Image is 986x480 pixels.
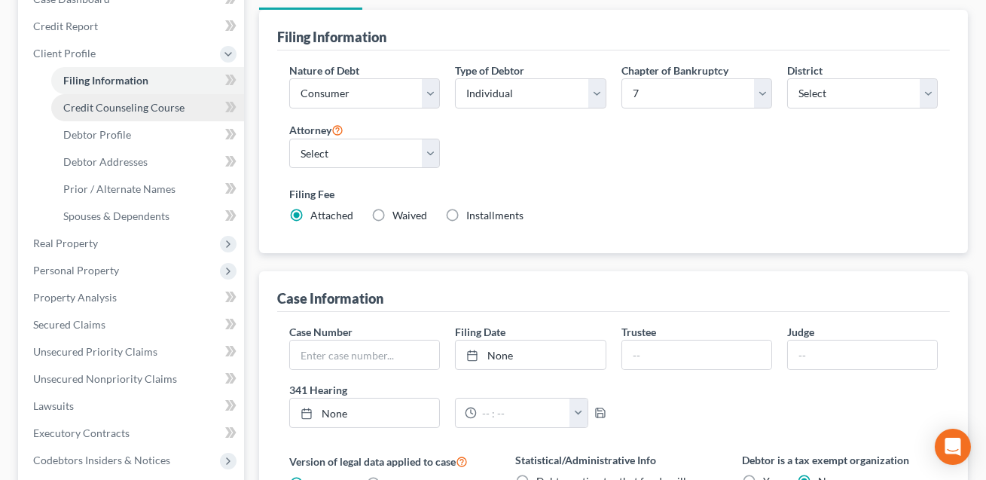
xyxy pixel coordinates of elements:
[277,289,383,307] div: Case Information
[63,74,148,87] span: Filing Information
[289,324,353,340] label: Case Number
[282,382,613,398] label: 341 Hearing
[455,324,505,340] label: Filing Date
[621,63,728,78] label: Chapter of Bankruptcy
[63,128,131,141] span: Debtor Profile
[277,28,386,46] div: Filing Information
[622,341,771,369] input: --
[290,341,439,369] input: Enter case number...
[787,324,814,340] label: Judge
[621,324,656,340] label: Trustee
[63,101,185,114] span: Credit Counseling Course
[33,264,119,277] span: Personal Property
[51,67,244,94] a: Filing Information
[935,429,971,465] div: Open Intercom Messenger
[787,63,823,78] label: District
[742,452,938,468] label: Debtor is a tax exempt organization
[21,365,244,393] a: Unsecured Nonpriority Claims
[33,291,117,304] span: Property Analysis
[33,345,157,358] span: Unsecured Priority Claims
[310,209,353,222] span: Attached
[51,121,244,148] a: Debtor Profile
[33,47,96,60] span: Client Profile
[33,454,170,466] span: Codebtors Insiders & Notices
[477,399,570,427] input: -- : --
[21,393,244,420] a: Lawsuits
[33,399,74,412] span: Lawsuits
[63,182,176,195] span: Prior / Alternate Names
[290,399,439,427] a: None
[51,148,244,176] a: Debtor Addresses
[21,338,244,365] a: Unsecured Priority Claims
[33,237,98,249] span: Real Property
[21,13,244,40] a: Credit Report
[456,341,605,369] a: None
[33,372,177,385] span: Unsecured Nonpriority Claims
[466,209,524,222] span: Installments
[33,426,130,439] span: Executory Contracts
[21,284,244,311] a: Property Analysis
[21,311,244,338] a: Secured Claims
[289,121,343,139] label: Attorney
[788,341,937,369] input: --
[289,186,938,202] label: Filing Fee
[289,452,485,470] label: Version of legal data applied to case
[21,420,244,447] a: Executory Contracts
[33,318,105,331] span: Secured Claims
[51,94,244,121] a: Credit Counseling Course
[515,452,711,468] label: Statistical/Administrative Info
[289,63,359,78] label: Nature of Debt
[63,155,148,168] span: Debtor Addresses
[392,209,427,222] span: Waived
[51,203,244,230] a: Spouses & Dependents
[455,63,524,78] label: Type of Debtor
[51,176,244,203] a: Prior / Alternate Names
[63,209,169,222] span: Spouses & Dependents
[33,20,98,32] span: Credit Report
